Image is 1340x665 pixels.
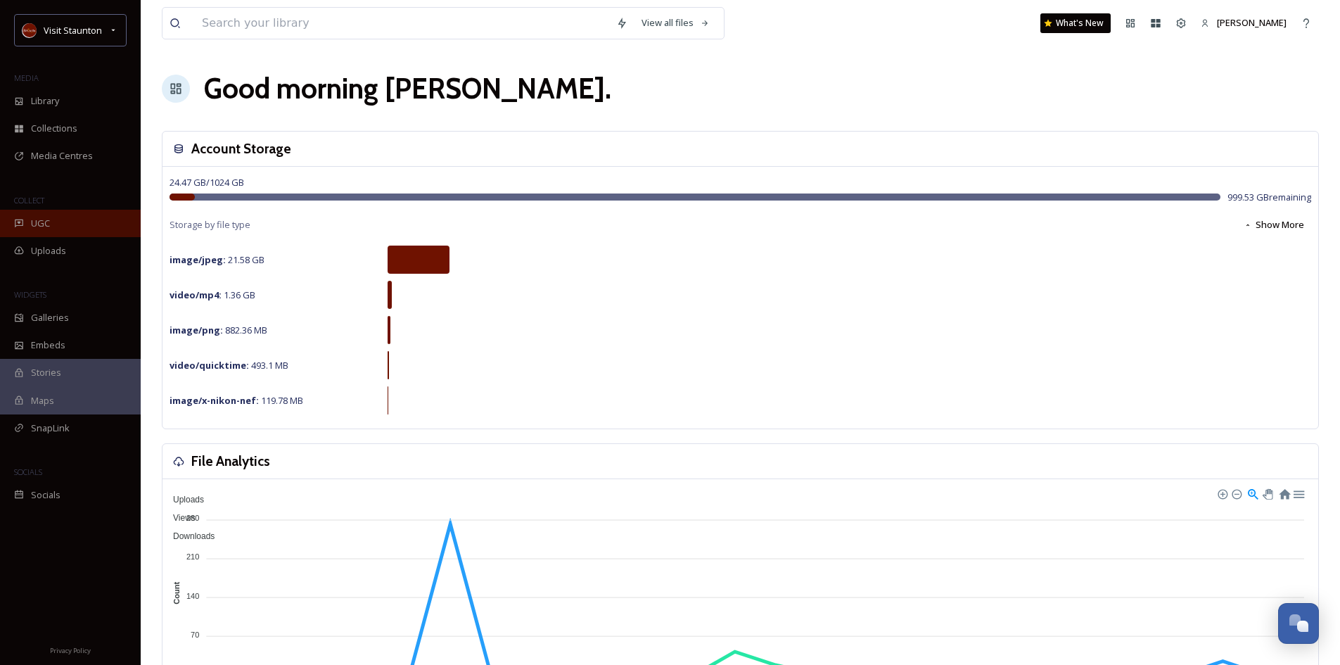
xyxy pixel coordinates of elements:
[172,582,181,604] text: Count
[634,9,717,37] a: View all files
[170,359,288,372] span: 493.1 MB
[31,149,93,163] span: Media Centres
[31,488,60,502] span: Socials
[1194,9,1294,37] a: [PERSON_NAME]
[186,591,199,600] tspan: 140
[170,253,264,266] span: 21.58 GB
[162,513,196,523] span: Views
[14,289,46,300] span: WIDGETS
[1217,16,1287,29] span: [PERSON_NAME]
[191,451,270,471] h3: File Analytics
[31,338,65,352] span: Embeds
[50,646,91,655] span: Privacy Policy
[204,68,611,110] h1: Good morning [PERSON_NAME] .
[31,394,54,407] span: Maps
[14,195,44,205] span: COLLECT
[1227,191,1311,204] span: 999.53 GB remaining
[170,253,226,266] strong: image/jpeg :
[1237,211,1311,239] button: Show More
[170,359,249,372] strong: video/quicktime :
[14,467,42,477] span: SOCIALS
[31,122,77,135] span: Collections
[191,631,199,639] tspan: 70
[170,324,223,336] strong: image/png :
[1263,489,1271,498] div: Panning
[1217,488,1227,498] div: Zoom In
[23,23,37,37] img: images.png
[1231,488,1241,498] div: Zoom Out
[1246,487,1258,499] div: Selection Zoom
[1278,487,1290,499] div: Reset Zoom
[31,311,69,324] span: Galleries
[1292,487,1304,499] div: Menu
[170,324,267,336] span: 882.36 MB
[31,366,61,379] span: Stories
[170,289,255,301] span: 1.36 GB
[31,244,66,258] span: Uploads
[14,72,39,83] span: MEDIA
[170,176,244,189] span: 24.47 GB / 1024 GB
[170,394,303,407] span: 119.78 MB
[1278,603,1319,644] button: Open Chat
[191,139,291,159] h3: Account Storage
[170,394,259,407] strong: image/x-nikon-nef :
[186,514,199,522] tspan: 280
[31,94,59,108] span: Library
[44,24,102,37] span: Visit Staunton
[162,495,204,505] span: Uploads
[1040,13,1111,33] a: What's New
[162,531,215,541] span: Downloads
[195,8,609,39] input: Search your library
[170,218,250,232] span: Storage by file type
[31,217,50,230] span: UGC
[170,289,222,301] strong: video/mp4 :
[50,641,91,658] a: Privacy Policy
[186,552,199,561] tspan: 210
[31,422,70,435] span: SnapLink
